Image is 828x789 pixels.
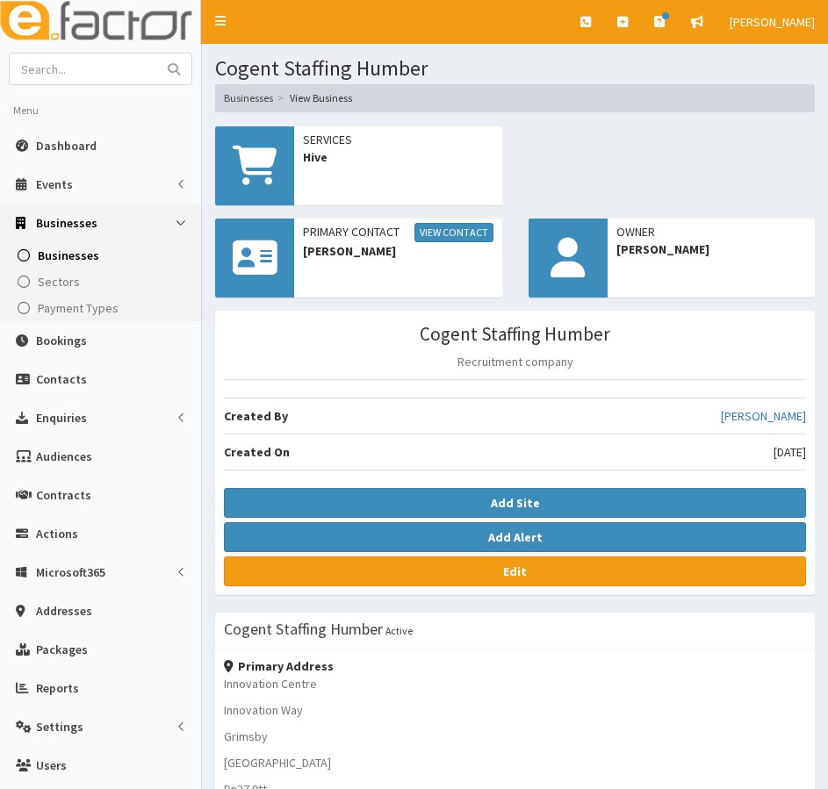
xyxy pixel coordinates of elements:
[303,223,493,242] span: Primary Contact
[36,410,87,426] span: Enquiries
[36,642,88,657] span: Packages
[616,240,807,258] span: [PERSON_NAME]
[503,563,527,579] b: Edit
[303,131,493,148] span: Services
[4,295,201,321] a: Payment Types
[385,624,413,637] small: Active
[215,57,815,80] h1: Cogent Staffing Humber
[38,274,80,290] span: Sectors
[224,675,806,692] p: Innovation Centre
[224,353,806,370] p: Recruitment company
[616,223,807,240] span: Owner
[224,556,806,586] a: Edit
[36,448,92,464] span: Audiences
[224,658,334,674] strong: Primary Address
[38,247,99,263] span: Businesses
[414,223,493,242] a: View Contact
[730,14,815,30] span: [PERSON_NAME]
[36,215,97,231] span: Businesses
[273,90,352,105] li: View Business
[36,371,87,387] span: Contacts
[36,603,92,619] span: Addresses
[224,621,383,637] h3: Cogent Staffing Humber
[36,138,97,154] span: Dashboard
[224,522,806,552] button: Add Alert
[4,269,201,295] a: Sectors
[488,529,543,545] b: Add Alert
[224,754,806,771] p: [GEOGRAPHIC_DATA]
[491,495,540,511] b: Add Site
[224,728,806,745] p: Grimsby
[38,300,119,316] span: Payment Types
[4,242,201,269] a: Businesses
[224,444,290,460] b: Created On
[774,443,806,461] span: [DATE]
[721,407,806,425] a: [PERSON_NAME]
[303,148,493,166] span: Hive
[36,564,105,580] span: Microsoft365
[36,487,91,503] span: Contracts
[224,701,806,719] p: Innovation Way
[303,242,493,260] span: [PERSON_NAME]
[36,526,78,542] span: Actions
[36,680,79,696] span: Reports
[36,757,67,773] span: Users
[224,90,273,105] a: Businesses
[224,408,288,424] b: Created By
[10,54,157,84] input: Search...
[36,333,87,348] span: Bookings
[224,324,806,344] h3: Cogent Staffing Humber
[36,719,83,735] span: Settings
[36,176,73,192] span: Events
